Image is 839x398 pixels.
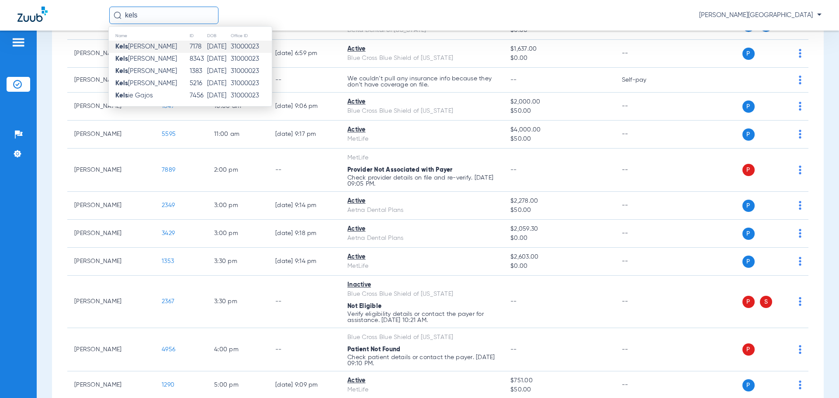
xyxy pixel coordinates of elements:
[268,149,340,192] td: --
[268,220,340,248] td: [DATE] 9:18 PM
[347,54,496,63] div: Blue Cross Blue Shield of [US_STATE]
[268,328,340,371] td: --
[799,381,801,389] img: group-dot-blue.svg
[189,65,207,77] td: 1383
[742,256,755,268] span: P
[799,76,801,84] img: group-dot-blue.svg
[115,55,128,62] strong: Kels
[799,229,801,238] img: group-dot-blue.svg
[189,31,207,41] th: ID
[615,40,674,68] td: --
[207,90,230,102] td: [DATE]
[347,234,496,243] div: Aetna Dental Plans
[742,48,755,60] span: P
[347,311,496,323] p: Verify eligibility details or contact the payer for assistance. [DATE] 10:21 AM.
[347,76,496,88] p: We couldn’t pull any insurance info because they don’t have coverage on file.
[207,41,230,53] td: [DATE]
[268,248,340,276] td: [DATE] 9:14 PM
[189,77,207,90] td: 5216
[347,175,496,187] p: Check provider details on file and re-verify. [DATE] 09:05 PM.
[510,125,607,135] span: $4,000.00
[230,53,272,65] td: 31000023
[615,68,674,93] td: Self-pay
[268,192,340,220] td: [DATE] 9:14 PM
[347,303,381,309] span: Not Eligible
[162,346,175,353] span: 4956
[115,92,128,99] strong: Kels
[207,77,230,90] td: [DATE]
[115,92,153,99] span: ie Gajos
[162,131,176,137] span: 5595
[760,296,772,308] span: S
[347,346,400,353] span: Patient Not Found
[268,68,340,93] td: --
[207,31,230,41] th: DOB
[615,248,674,276] td: --
[510,77,517,83] span: --
[347,280,496,290] div: Inactive
[347,385,496,395] div: MetLife
[230,90,272,102] td: 31000023
[510,225,607,234] span: $2,059.30
[347,376,496,385] div: Active
[347,333,496,342] div: Blue Cross Blue Shield of [US_STATE]
[347,253,496,262] div: Active
[347,167,453,173] span: Provider Not Associated with Payer
[510,167,517,173] span: --
[189,41,207,53] td: 7178
[230,31,272,41] th: Office ID
[799,166,801,174] img: group-dot-blue.svg
[347,290,496,299] div: Blue Cross Blue Shield of [US_STATE]
[207,192,268,220] td: 3:00 PM
[742,228,755,240] span: P
[115,80,177,87] span: [PERSON_NAME]
[510,135,607,144] span: $50.00
[162,230,175,236] span: 3429
[615,192,674,220] td: --
[347,125,496,135] div: Active
[207,248,268,276] td: 3:30 PM
[162,298,174,305] span: 2367
[17,7,48,22] img: Zuub Logo
[347,206,496,215] div: Aetna Dental Plans
[11,37,25,48] img: hamburger-icon
[207,220,268,248] td: 3:00 PM
[742,379,755,391] span: P
[114,11,121,19] img: Search Icon
[115,55,177,62] span: [PERSON_NAME]
[207,121,268,149] td: 11:00 AM
[189,90,207,102] td: 7456
[268,121,340,149] td: [DATE] 9:17 PM
[162,382,174,388] span: 1290
[67,220,155,248] td: [PERSON_NAME]
[347,107,496,116] div: Blue Cross Blue Shield of [US_STATE]
[207,53,230,65] td: [DATE]
[510,253,607,262] span: $2,603.00
[615,328,674,371] td: --
[799,257,801,266] img: group-dot-blue.svg
[742,164,755,176] span: P
[615,276,674,328] td: --
[207,93,268,121] td: 10:00 AM
[799,297,801,306] img: group-dot-blue.svg
[742,100,755,113] span: P
[207,149,268,192] td: 2:00 PM
[615,220,674,248] td: --
[742,200,755,212] span: P
[347,262,496,271] div: MetLife
[189,53,207,65] td: 8343
[799,130,801,138] img: group-dot-blue.svg
[162,202,175,208] span: 2349
[109,7,218,24] input: Search for patients
[162,167,175,173] span: 7889
[67,93,155,121] td: [PERSON_NAME]
[510,262,607,271] span: $0.00
[615,93,674,121] td: --
[67,192,155,220] td: [PERSON_NAME]
[109,31,189,41] th: Name
[207,65,230,77] td: [DATE]
[510,346,517,353] span: --
[799,201,801,210] img: group-dot-blue.svg
[510,54,607,63] span: $0.00
[268,40,340,68] td: [DATE] 6:59 PM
